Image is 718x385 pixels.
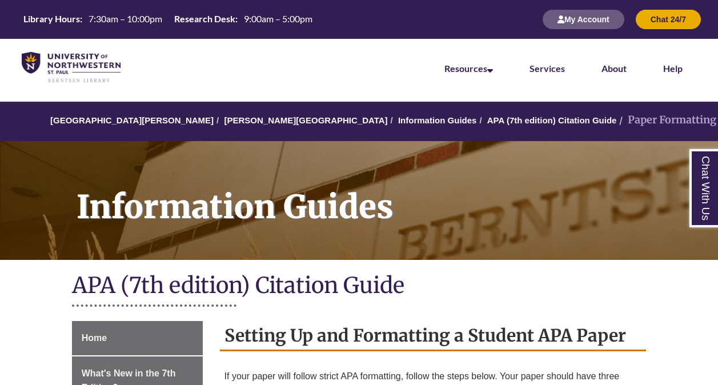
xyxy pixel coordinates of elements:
[616,112,716,129] li: Paper Formatting
[170,13,239,25] th: Research Desk:
[89,13,162,24] span: 7:30am – 10:00pm
[19,13,317,25] table: Hours Today
[663,63,683,74] a: Help
[220,321,647,351] h2: Setting Up and Formatting a Student APA Paper
[444,63,493,74] a: Resources
[636,10,701,29] button: Chat 24/7
[636,14,701,24] a: Chat 24/7
[19,13,317,26] a: Hours Today
[19,13,84,25] th: Library Hours:
[601,63,627,74] a: About
[543,10,624,29] button: My Account
[224,115,387,125] a: [PERSON_NAME][GEOGRAPHIC_DATA]
[64,141,718,245] h1: Information Guides
[50,115,214,125] a: [GEOGRAPHIC_DATA][PERSON_NAME]
[22,52,121,83] img: UNWSP Library Logo
[72,321,203,355] a: Home
[530,63,565,74] a: Services
[487,115,617,125] a: APA (7th edition) Citation Guide
[398,115,477,125] a: Information Guides
[244,13,312,24] span: 9:00am – 5:00pm
[543,14,624,24] a: My Account
[72,271,647,302] h1: APA (7th edition) Citation Guide
[82,333,107,343] span: Home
